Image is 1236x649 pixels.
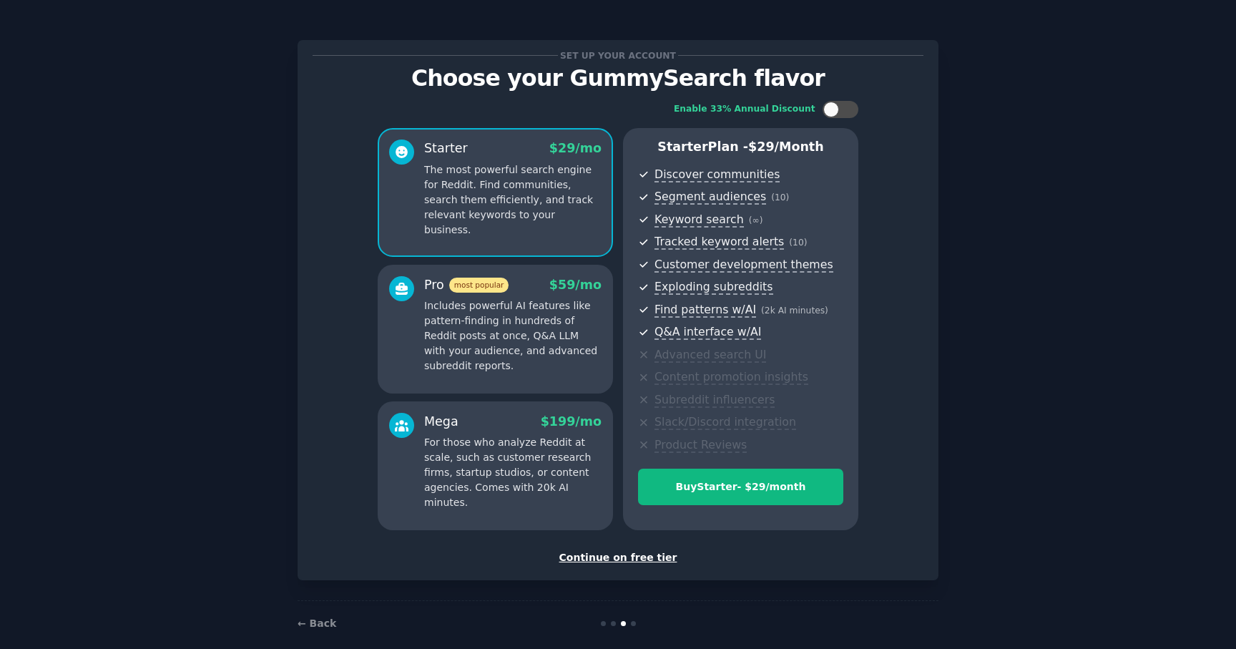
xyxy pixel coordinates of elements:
span: Q&A interface w/AI [654,325,761,340]
span: most popular [449,278,509,293]
span: ( ∞ ) [749,215,763,225]
div: Buy Starter - $ 29 /month [639,479,843,494]
button: BuyStarter- $29/month [638,469,843,505]
span: Customer development themes [654,258,833,273]
span: Content promotion insights [654,370,808,385]
span: Keyword search [654,213,744,228]
p: Starter Plan - [638,138,843,156]
span: ( 2k AI minutes ) [761,306,828,316]
span: Discover communities [654,167,780,182]
span: Segment audiences [654,190,766,205]
span: Exploding subreddits [654,280,772,295]
span: Advanced search UI [654,348,766,363]
div: Starter [424,140,468,157]
div: Mega [424,413,458,431]
p: The most powerful search engine for Reddit. Find communities, search them efficiently, and track ... [424,162,602,238]
span: $ 29 /month [748,140,824,154]
span: ( 10 ) [789,238,807,248]
span: Subreddit influencers [654,393,775,408]
span: Set up your account [558,48,679,63]
span: $ 199 /mo [541,414,602,429]
span: Slack/Discord integration [654,415,796,430]
span: ( 10 ) [771,192,789,202]
p: Includes powerful AI features like pattern-finding in hundreds of Reddit posts at once, Q&A LLM w... [424,298,602,374]
span: $ 29 /mo [549,141,602,155]
div: Enable 33% Annual Discount [674,103,815,116]
div: Pro [424,276,509,294]
p: For those who analyze Reddit at scale, such as customer research firms, startup studios, or conte... [424,435,602,510]
span: Product Reviews [654,438,747,453]
p: Choose your GummySearch flavor [313,66,923,91]
div: Continue on free tier [313,550,923,565]
span: Tracked keyword alerts [654,235,784,250]
a: ← Back [298,618,336,629]
span: $ 59 /mo [549,278,602,292]
span: Find patterns w/AI [654,303,756,318]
